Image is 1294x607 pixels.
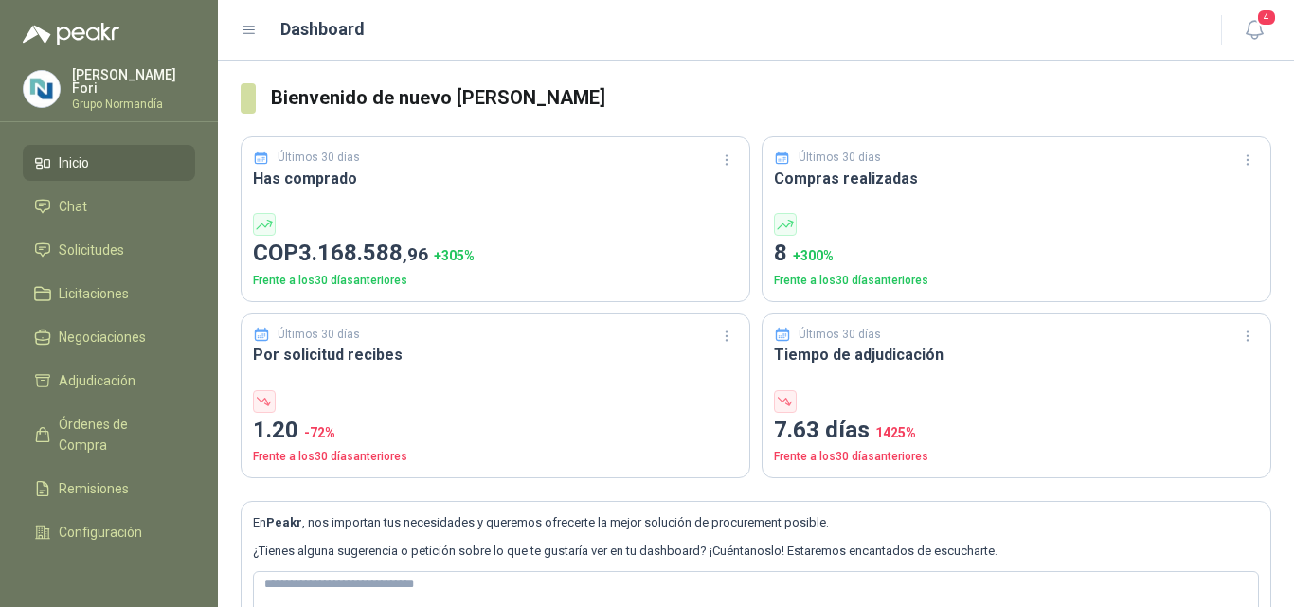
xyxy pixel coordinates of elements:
a: Configuración [23,514,195,550]
span: -72 % [304,425,335,440]
p: COP [253,236,738,272]
p: Últimos 30 días [799,326,881,344]
span: Licitaciones [59,283,129,304]
span: + 300 % [793,248,834,263]
span: + 305 % [434,248,475,263]
p: Frente a los 30 días anteriores [253,448,738,466]
a: Negociaciones [23,319,195,355]
img: Company Logo [24,71,60,107]
span: 3.168.588 [298,240,428,266]
p: 8 [774,236,1259,272]
h1: Dashboard [280,16,365,43]
a: Chat [23,188,195,224]
span: 1425 % [875,425,916,440]
span: 4 [1256,9,1277,27]
p: Frente a los 30 días anteriores [774,272,1259,290]
p: Frente a los 30 días anteriores [774,448,1259,466]
img: Logo peakr [23,23,119,45]
p: Grupo Normandía [72,98,195,110]
p: [PERSON_NAME] Fori [72,68,195,95]
b: Peakr [266,515,302,529]
p: 7.63 días [774,413,1259,449]
span: ,96 [403,243,428,265]
span: Remisiones [59,478,129,499]
p: Últimos 30 días [799,149,881,167]
a: Solicitudes [23,232,195,268]
a: Órdenes de Compra [23,406,195,463]
span: Negociaciones [59,327,146,348]
h3: Tiempo de adjudicación [774,343,1259,366]
a: Remisiones [23,471,195,507]
h3: Por solicitud recibes [253,343,738,366]
p: Últimos 30 días [278,326,360,344]
p: Últimos 30 días [278,149,360,167]
p: 1.20 [253,413,738,449]
a: Manuales y ayuda [23,558,195,594]
button: 4 [1237,13,1271,47]
h3: Has comprado [253,167,738,190]
span: Órdenes de Compra [59,414,177,455]
h3: Bienvenido de nuevo [PERSON_NAME] [271,83,1271,113]
span: Inicio [59,152,89,173]
h3: Compras realizadas [774,167,1259,190]
p: ¿Tienes alguna sugerencia o petición sobre lo que te gustaría ver en tu dashboard? ¡Cuéntanoslo! ... [253,542,1259,561]
p: Frente a los 30 días anteriores [253,272,738,290]
span: Solicitudes [59,240,124,260]
a: Licitaciones [23,276,195,312]
p: En , nos importan tus necesidades y queremos ofrecerte la mejor solución de procurement posible. [253,513,1259,532]
span: Chat [59,196,87,217]
a: Adjudicación [23,363,195,399]
a: Inicio [23,145,195,181]
span: Configuración [59,522,142,543]
span: Adjudicación [59,370,135,391]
